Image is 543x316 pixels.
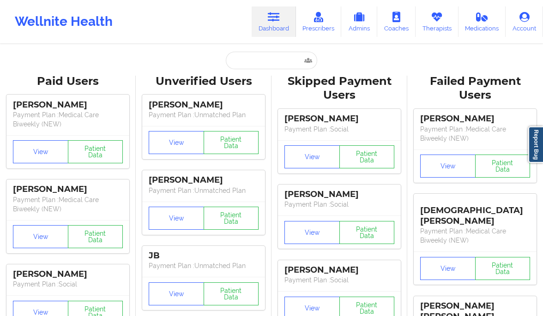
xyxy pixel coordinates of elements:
[149,100,259,110] div: [PERSON_NAME]
[296,6,342,37] a: Prescribers
[284,113,394,124] div: [PERSON_NAME]
[339,145,395,168] button: Patient Data
[459,6,506,37] a: Medications
[13,269,123,280] div: [PERSON_NAME]
[149,175,259,185] div: [PERSON_NAME]
[420,257,476,280] button: View
[420,155,476,178] button: View
[149,110,259,119] p: Payment Plan : Unmatched Plan
[475,155,531,178] button: Patient Data
[149,261,259,270] p: Payment Plan : Unmatched Plan
[284,145,340,168] button: View
[13,110,123,129] p: Payment Plan : Medical Care Biweekly (NEW)
[6,74,129,89] div: Paid Users
[341,6,377,37] a: Admins
[13,280,123,289] p: Payment Plan : Social
[13,225,68,248] button: View
[149,131,204,154] button: View
[204,131,259,154] button: Patient Data
[278,74,401,103] div: Skipped Payment Users
[252,6,296,37] a: Dashboard
[528,126,543,163] a: Report Bug
[68,225,123,248] button: Patient Data
[284,200,394,209] p: Payment Plan : Social
[284,189,394,200] div: [PERSON_NAME]
[420,113,530,124] div: [PERSON_NAME]
[149,186,259,195] p: Payment Plan : Unmatched Plan
[420,198,530,227] div: [DEMOGRAPHIC_DATA][PERSON_NAME]
[420,227,530,245] p: Payment Plan : Medical Care Biweekly (NEW)
[149,282,204,305] button: View
[414,74,537,103] div: Failed Payment Users
[475,257,531,280] button: Patient Data
[416,6,459,37] a: Therapists
[149,207,204,230] button: View
[149,250,259,261] div: JB
[13,100,123,110] div: [PERSON_NAME]
[377,6,416,37] a: Coaches
[284,221,340,244] button: View
[339,221,395,244] button: Patient Data
[204,207,259,230] button: Patient Data
[13,184,123,195] div: [PERSON_NAME]
[204,282,259,305] button: Patient Data
[420,125,530,143] p: Payment Plan : Medical Care Biweekly (NEW)
[13,195,123,214] p: Payment Plan : Medical Care Biweekly (NEW)
[284,125,394,134] p: Payment Plan : Social
[13,140,68,163] button: View
[284,275,394,285] p: Payment Plan : Social
[284,265,394,275] div: [PERSON_NAME]
[506,6,543,37] a: Account
[142,74,265,89] div: Unverified Users
[68,140,123,163] button: Patient Data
